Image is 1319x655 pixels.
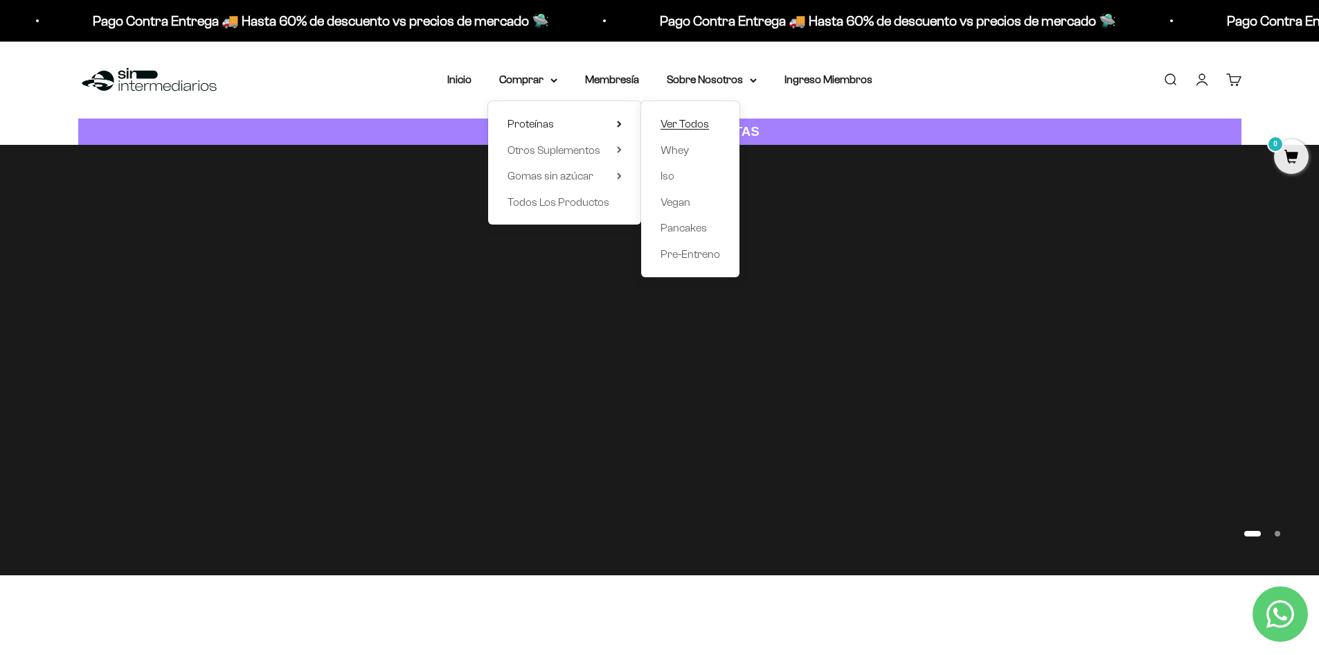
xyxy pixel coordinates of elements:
span: Vegan [661,196,690,208]
a: Ingreso Miembros [784,73,872,85]
summary: Gomas sin azúcar [508,167,622,185]
summary: Sobre Nosotros [667,71,757,89]
summary: Otros Suplementos [508,141,622,159]
span: Ver Todos [661,118,709,130]
a: Inicio [447,73,472,85]
span: Todos Los Productos [508,196,609,208]
span: Pancakes [661,222,707,234]
p: Pago Contra Entrega 🚚 Hasta 60% de descuento vs precios de mercado 🛸 [77,10,533,32]
span: Iso [661,170,674,182]
a: 0 [1274,150,1309,166]
a: Vegan [661,193,720,211]
a: Iso [661,167,720,185]
a: Membresía [585,73,639,85]
a: Whey [661,141,720,159]
mark: 0 [1267,136,1284,152]
span: Pre-Entreno [661,248,720,260]
summary: Comprar [499,71,557,89]
span: Otros Suplementos [508,144,600,156]
a: Ver Todos [661,115,720,133]
span: Gomas sin azúcar [508,170,593,182]
a: CUANTA PROTEÍNA NECESITAS [78,119,1241,146]
a: Pre-Entreno [661,245,720,263]
p: Pago Contra Entrega 🚚 Hasta 60% de descuento vs precios de mercado 🛸 [644,10,1100,32]
summary: Proteínas [508,115,622,133]
a: Pancakes [661,219,720,237]
a: Todos Los Productos [508,193,622,211]
span: Proteínas [508,118,554,130]
span: Whey [661,144,689,156]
